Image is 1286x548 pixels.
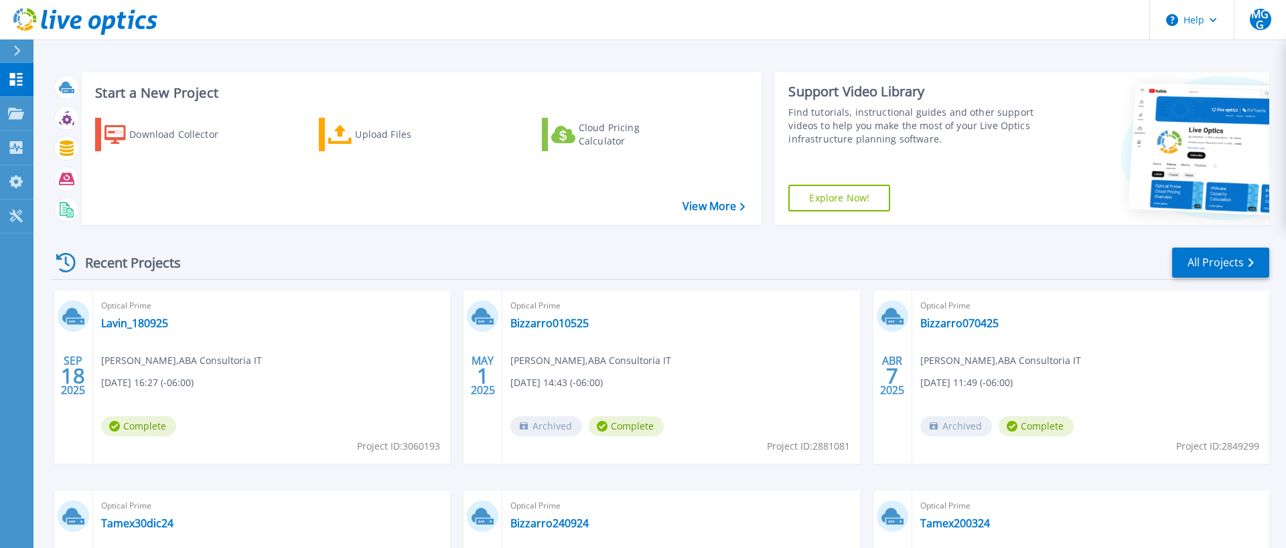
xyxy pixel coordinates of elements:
[999,416,1074,436] span: Complete
[767,439,850,454] span: Project ID: 2881081
[101,517,173,530] a: Tamex30dic24
[920,416,992,436] span: Archived
[101,353,262,368] span: [PERSON_NAME] , ABA Consultoria IT
[1176,439,1259,454] span: Project ID: 2849299
[920,375,1013,390] span: [DATE] 11:49 (-06:00)
[101,498,442,513] span: Optical Prime
[510,316,589,330] a: Bizzarro010525
[95,86,745,100] h3: Start a New Project
[920,517,990,530] a: Tamex200324
[101,375,194,390] span: [DATE] 16:27 (-06:00)
[1250,9,1271,30] span: MGG
[319,118,468,151] a: Upload Files
[357,439,440,454] span: Project ID: 3060193
[510,353,671,368] span: [PERSON_NAME] , ABA Consultoria IT
[61,370,85,381] span: 18
[52,246,199,279] div: Recent Projects
[510,498,851,513] span: Optical Prime
[788,106,1040,146] div: Find tutorials, instructional guides and other support videos to help you make the most of your L...
[510,298,851,313] span: Optical Prime
[355,121,462,148] div: Upload Files
[788,185,890,211] a: Explore Now!
[510,416,582,436] span: Archived
[579,121,686,148] div: Cloud Pricing Calculator
[129,121,236,148] div: Download Collector
[788,83,1040,100] div: Support Video Library
[60,351,86,400] div: SEP 2025
[1172,248,1269,278] a: All Projects
[510,517,589,530] a: Bizzarro240924
[510,375,603,390] span: [DATE] 14:43 (-06:00)
[683,200,745,213] a: View More
[886,370,898,381] span: 7
[920,353,1081,368] span: [PERSON_NAME] , ABA Consultoria IT
[542,118,691,151] a: Cloud Pricing Calculator
[920,298,1261,313] span: Optical Prime
[589,416,664,436] span: Complete
[879,351,905,400] div: ABR 2025
[920,498,1261,513] span: Optical Prime
[101,316,168,330] a: Lavin_180925
[470,351,496,400] div: MAY 2025
[920,316,999,330] a: Bizzarro070425
[95,118,244,151] a: Download Collector
[101,298,442,313] span: Optical Prime
[477,370,489,381] span: 1
[101,416,176,436] span: Complete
